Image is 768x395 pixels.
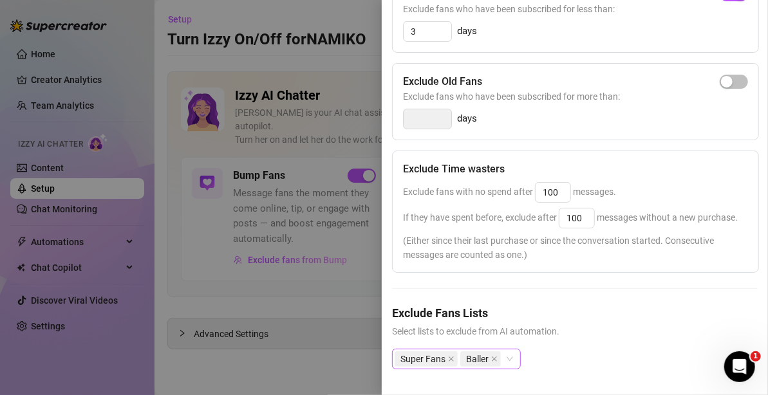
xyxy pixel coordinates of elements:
[403,212,738,223] span: If they have spent before, exclude after messages without a new purchase.
[457,111,477,127] span: days
[466,352,489,366] span: Baller
[403,161,505,177] h5: Exclude Time wasters
[724,351,755,382] iframe: Intercom live chat
[751,351,761,362] span: 1
[448,356,454,362] span: close
[392,324,758,338] span: Select lists to exclude from AI automation.
[403,234,748,262] span: (Either since their last purchase or since the conversation started. Consecutive messages are cou...
[403,74,482,89] h5: Exclude Old Fans
[491,356,498,362] span: close
[392,304,758,322] h5: Exclude Fans Lists
[403,187,616,197] span: Exclude fans with no spend after messages.
[403,2,748,16] span: Exclude fans who have been subscribed for less than:
[457,24,477,39] span: days
[400,352,445,366] span: Super Fans
[403,89,748,104] span: Exclude fans who have been subscribed for more than:
[460,351,501,367] span: Baller
[395,351,458,367] span: Super Fans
